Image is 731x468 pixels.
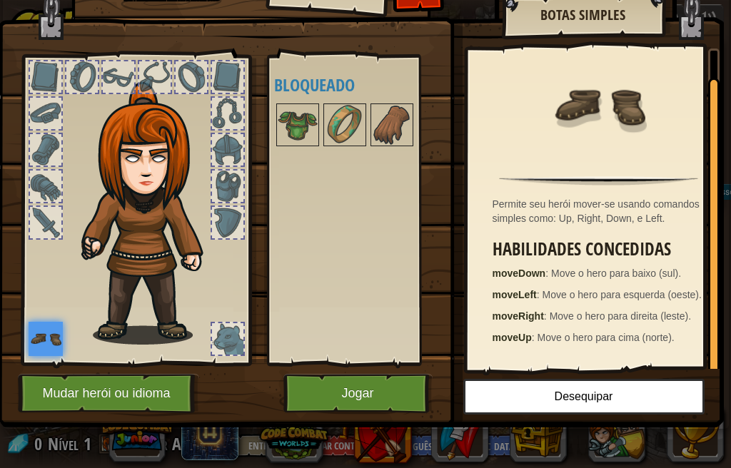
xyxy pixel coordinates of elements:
span: Move o hero para cima (norte). [538,332,675,343]
span: : [537,289,543,300]
div: Permite seu herói mover-se usando comandos simples como: Up, Right, Down, e Left. [493,197,712,225]
img: hair_f2.png [75,82,228,345]
span: Move o hero para direita (leste). [550,310,691,322]
h2: Botas Simples [516,7,650,23]
img: portrait.png [372,105,412,145]
h3: Habilidades Concedidas [493,240,712,259]
span: Move o hero para esquerda (oeste). [543,289,702,300]
img: portrait.png [29,322,63,356]
strong: moveRight [493,310,544,322]
span: : [545,268,551,279]
span: : [544,310,550,322]
img: portrait.png [278,105,318,145]
button: Jogar [283,374,433,413]
img: portrait.png [325,105,365,145]
button: Desequipar [463,379,705,414]
span: : [532,332,538,343]
button: Mudar herói ou idioma [18,374,199,413]
strong: moveLeft [493,289,537,300]
img: hr.png [499,176,697,185]
strong: moveUp [493,332,532,343]
span: Move o hero para baixo (sul). [551,268,681,279]
h4: Bloqueado [274,76,453,94]
strong: moveDown [493,268,546,279]
img: portrait.png [553,59,645,152]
